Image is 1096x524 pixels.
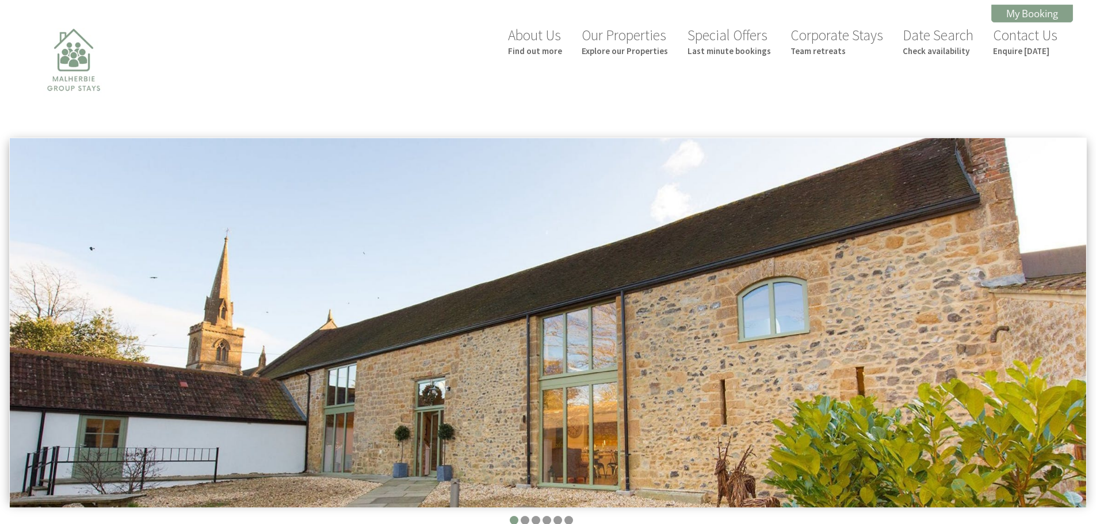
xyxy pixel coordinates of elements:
[582,45,668,56] small: Explore our Properties
[508,26,562,56] a: About UsFind out more
[688,45,771,56] small: Last minute bookings
[688,26,771,56] a: Special OffersLast minute bookings
[903,26,973,56] a: Date SearchCheck availability
[991,5,1073,22] a: My Booking
[508,45,562,56] small: Find out more
[903,45,973,56] small: Check availability
[993,45,1057,56] small: Enquire [DATE]
[16,21,131,136] img: Malherbie Group Stays
[993,26,1057,56] a: Contact UsEnquire [DATE]
[791,26,883,56] a: Corporate StaysTeam retreats
[791,45,883,56] small: Team retreats
[582,26,668,56] a: Our PropertiesExplore our Properties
